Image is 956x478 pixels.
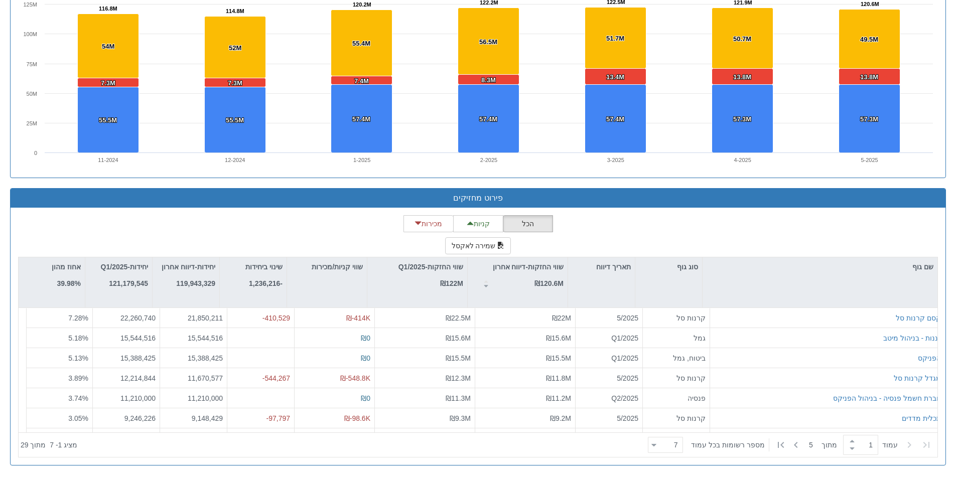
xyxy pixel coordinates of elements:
div: 7.28 % [31,313,88,323]
button: מגדל קרנות סל [894,373,941,383]
tspan: 55.5M [99,116,117,124]
div: 5/2025 [580,373,638,383]
div: 11,210,000 [97,393,156,403]
span: ₪-414K [346,314,370,322]
tspan: 8.3M [481,76,496,84]
div: 12,214,844 [97,373,156,383]
div: 11,210,000 [164,393,223,403]
tspan: 57.3M [860,115,878,123]
text: 1-2025 [353,157,370,163]
span: ₪12.3M [446,374,471,382]
tspan: 13.8M [860,73,878,81]
div: סוג גוף [635,257,702,276]
p: שווי החזקות-Q1/2025 [398,261,463,272]
text: 11-2024 [98,157,118,163]
tspan: 51.7M [606,35,624,42]
div: 15,388,425 [164,353,223,363]
div: 3.05 % [31,413,88,423]
button: שמירה לאקסל [445,237,511,254]
text: 125M [23,2,37,8]
strong: 121,179,545 [109,279,148,287]
text: 75M [27,61,37,67]
div: 11,670,577 [164,373,223,383]
span: ₪11.3M [446,394,471,402]
button: הפניקס [918,353,941,363]
div: 9,148,429 [164,413,223,423]
div: 22,260,740 [97,313,156,323]
tspan: 57.4M [479,115,497,123]
span: ‏מספר רשומות בכל עמוד [691,440,765,450]
div: ‏מציג 1 - 7 ‏ מתוך 29 [21,434,77,456]
tspan: 114.8M [226,8,244,14]
span: ₪0 [361,394,370,402]
span: ₪11.2M [546,394,571,402]
div: 9,246,226 [97,413,156,423]
div: 21,850,211 [164,313,223,323]
div: 3.74 % [31,393,88,403]
tspan: 7.4M [354,77,369,85]
button: תכלית מדדים [902,413,941,423]
button: הכל [503,215,553,232]
tspan: 120.2M [353,2,371,8]
p: יחידות-Q1/2025 [101,261,148,272]
div: -410,529 [231,313,290,323]
tspan: 13.8M [733,73,751,81]
text: 50M [27,91,37,97]
tspan: 57.3M [733,115,751,123]
div: קרנות סל [647,413,706,423]
div: 15,544,516 [97,333,156,343]
button: גננות - בניהול מיטב [883,333,941,343]
text: 25M [27,120,37,126]
p: אחוז מהון [52,261,81,272]
div: -97,797 [231,413,290,423]
span: ₪-98.6K [344,414,370,422]
div: 15,544,516 [164,333,223,343]
button: חברת חשמל פנסיה - בניהול הפניקס [833,393,941,403]
span: ₪0 [361,354,370,362]
span: ₪22.5M [446,314,471,322]
span: ₪9.2M [550,414,571,422]
text: 0 [34,150,37,156]
div: Q1/2025 [580,333,638,343]
span: ₪15.6M [546,334,571,342]
h3: פירוט מחזיקים [18,194,938,203]
tspan: 55.4M [352,40,370,47]
tspan: 7.3M [228,79,242,87]
div: תאריך דיווח [568,257,635,276]
tspan: 120.6M [861,1,879,7]
tspan: 56.5M [479,38,497,46]
tspan: 49.5M [860,36,878,43]
p: שינוי ביחידות [245,261,283,272]
span: ₪15.5M [446,354,471,362]
div: 5/2025 [580,413,638,423]
button: קסם קרנות סל [896,313,941,323]
div: Q2/2025 [580,393,638,403]
tspan: 52M [229,44,241,52]
text: 100M [23,31,37,37]
button: קניות [453,215,503,232]
div: ביטוח, גמל [647,353,706,363]
div: שווי קניות/מכירות [287,257,367,276]
span: ₪0 [361,334,370,342]
span: ₪-548.8K [340,374,370,382]
button: מכירות [403,215,454,232]
div: 3.89 % [31,373,88,383]
tspan: 57.4M [606,115,624,123]
text: 5-2025 [861,157,878,163]
text: 12-2024 [225,157,245,163]
div: גמל [647,333,706,343]
div: Q1/2025 [580,353,638,363]
div: שם גוף [703,257,937,276]
strong: -1,236,216 [249,279,283,287]
span: ₪15.5M [546,354,571,362]
div: 5/2025 [580,313,638,323]
text: 4-2025 [734,157,751,163]
tspan: 57.4M [352,115,370,123]
strong: ₪122M [440,279,463,287]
